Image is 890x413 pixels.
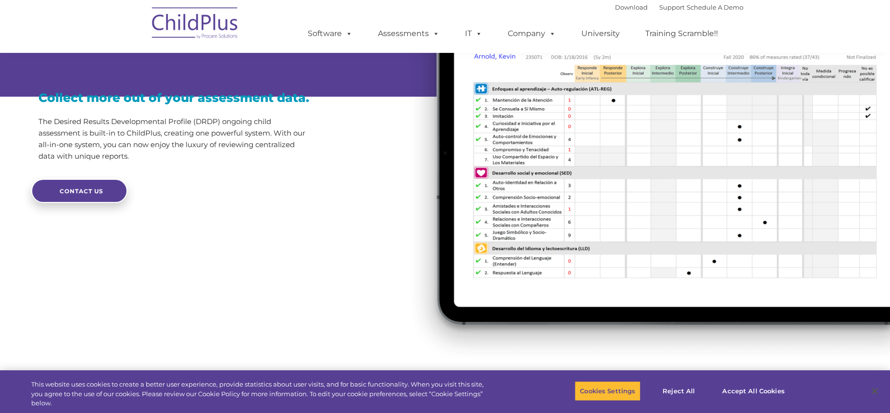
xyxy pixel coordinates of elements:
[659,3,685,11] a: Support
[615,3,743,11] font: |
[498,24,565,43] a: Company
[636,24,727,43] a: Training Scramble!!
[298,24,362,43] a: Software
[455,24,492,43] a: IT
[38,116,313,162] p: The Desired Results Developmental Profile (DRDP) ongoing child assessment is built-in to ChildPlu...
[368,24,449,43] a: Assessments
[687,3,743,11] a: Schedule A Demo
[572,24,629,43] a: University
[38,92,313,104] h3: Collect more out of your assessment data.
[575,381,640,401] button: Cookies Settings
[649,381,709,401] button: Reject All
[147,0,243,49] img: ChildPlus by Procare Solutions
[717,381,790,401] button: Accept All Cookies
[31,380,489,408] div: This website uses cookies to create a better user experience, provide statistics about user visit...
[31,179,127,203] a: CONTACT US
[615,3,648,11] a: Download
[60,188,103,195] span: CONTACT US
[864,380,885,401] button: Close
